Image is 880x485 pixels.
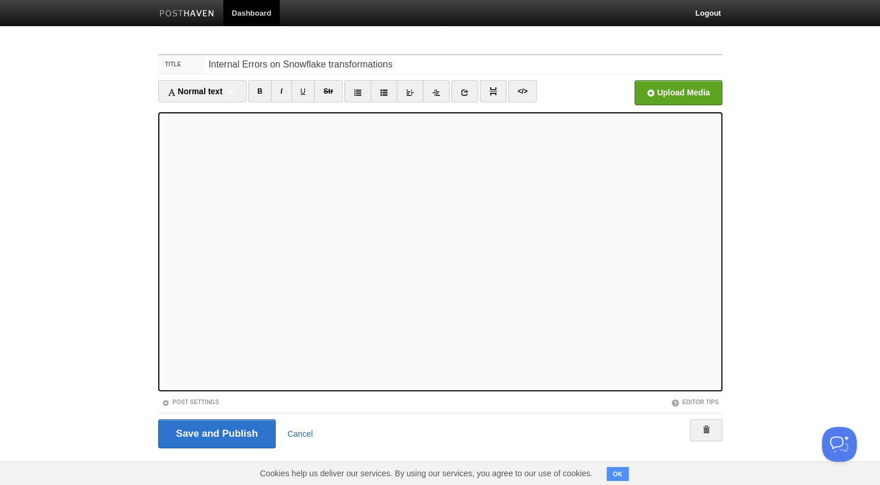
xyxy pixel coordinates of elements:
a: I [271,80,291,102]
a: Post Settings [162,399,219,405]
button: OK [607,467,629,481]
a: Cancel [287,429,313,438]
img: Posthaven-bar [159,10,215,19]
a: Editor Tips [671,399,719,405]
span: Normal text [168,87,223,96]
a: B [248,80,272,102]
input: Save and Publish [158,419,276,448]
label: Title [158,55,205,74]
span: Cookies help us deliver our services. By using our services, you agree to our use of cookies. [248,462,604,485]
a: </> [508,80,537,102]
a: Str [314,80,343,102]
img: pagebreak-icon.png [489,87,497,95]
del: Str [323,87,333,95]
iframe: Help Scout Beacon - Open [822,427,857,462]
a: U [291,80,315,102]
